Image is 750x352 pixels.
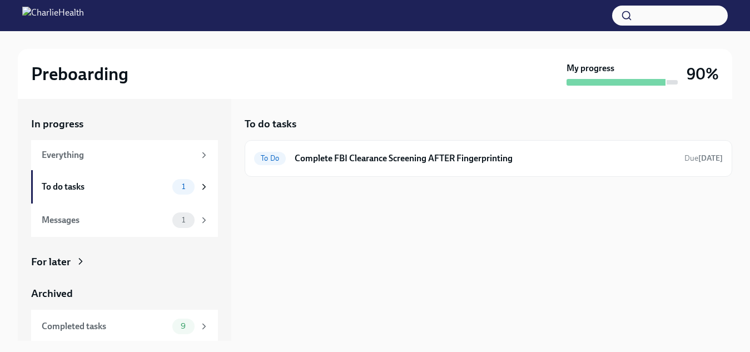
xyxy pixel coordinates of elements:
[31,204,218,237] a: Messages1
[31,140,218,170] a: Everything
[31,63,128,85] h2: Preboarding
[687,64,719,84] h3: 90%
[42,214,168,226] div: Messages
[42,181,168,193] div: To do tasks
[175,182,192,191] span: 1
[22,7,84,24] img: CharlieHealth
[42,149,195,161] div: Everything
[31,117,218,131] a: In progress
[31,255,218,269] a: For later
[245,117,296,131] h5: To do tasks
[684,153,723,163] span: September 27th, 2025 09:00
[31,286,218,301] a: Archived
[698,153,723,163] strong: [DATE]
[31,255,71,269] div: For later
[42,320,168,333] div: Completed tasks
[254,150,723,167] a: To DoComplete FBI Clearance Screening AFTER FingerprintingDue[DATE]
[567,62,614,75] strong: My progress
[175,216,192,224] span: 1
[174,322,192,330] span: 9
[31,310,218,343] a: Completed tasks9
[684,153,723,163] span: Due
[31,170,218,204] a: To do tasks1
[295,152,676,165] h6: Complete FBI Clearance Screening AFTER Fingerprinting
[254,154,286,162] span: To Do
